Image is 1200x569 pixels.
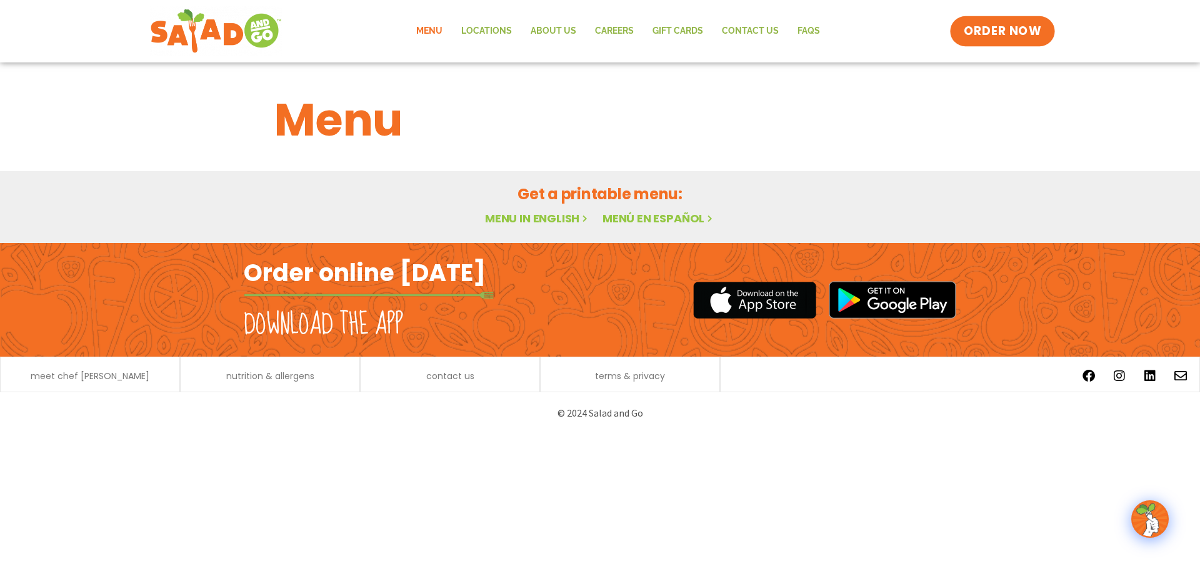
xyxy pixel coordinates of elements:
[595,372,665,380] a: terms & privacy
[829,281,956,319] img: google_play
[1132,502,1167,537] img: wpChatIcon
[31,372,149,380] a: meet chef [PERSON_NAME]
[788,17,829,46] a: FAQs
[274,183,926,205] h2: Get a printable menu:
[244,307,403,342] h2: Download the app
[521,17,586,46] a: About Us
[407,17,829,46] nav: Menu
[226,372,314,380] a: nutrition & allergens
[244,292,494,299] img: fork
[964,23,1041,39] span: ORDER NOW
[712,17,788,46] a: Contact Us
[244,257,486,288] h2: Order online [DATE]
[485,210,590,226] a: Menu in English
[950,16,1055,46] a: ORDER NOW
[602,210,715,226] a: Menú en español
[693,280,816,320] img: appstore
[643,17,712,46] a: GIFT CARDS
[586,17,643,46] a: Careers
[150,6,282,56] img: new-SAG-logo-768×292
[452,17,521,46] a: Locations
[426,372,474,380] a: contact us
[274,86,926,154] h1: Menu
[250,405,950,422] p: © 2024 Salad and Go
[407,17,452,46] a: Menu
